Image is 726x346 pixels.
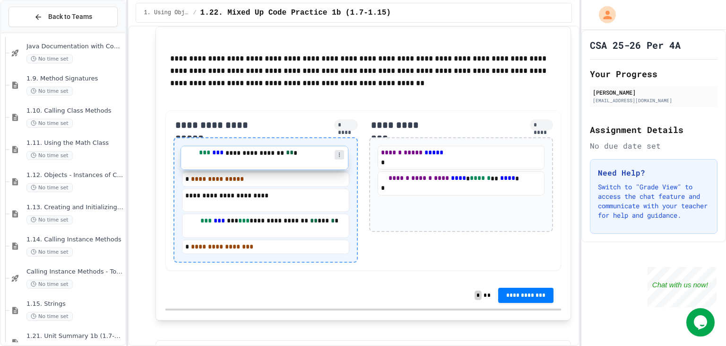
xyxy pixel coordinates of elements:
div: [EMAIL_ADDRESS][DOMAIN_NAME] [593,97,715,104]
button: Back to Teams [9,7,118,27]
div: My Account [589,4,618,26]
h2: Assignment Details [590,123,717,136]
span: 1.10. Calling Class Methods [26,107,123,115]
span: No time set [26,215,73,224]
span: No time set [26,183,73,192]
span: 1.9. Method Signatures [26,75,123,83]
span: / [193,9,196,17]
span: 1. Using Objects and Methods [144,9,189,17]
span: 1.22. Mixed Up Code Practice 1b (1.7-1.15) [200,7,391,18]
span: 1.15. Strings [26,300,123,308]
span: No time set [26,312,73,321]
span: No time set [26,119,73,128]
span: No time set [26,151,73,160]
h1: CSA 25-26 Per 4A [590,38,681,52]
span: 1.11. Using the Math Class [26,139,123,147]
h2: Your Progress [590,67,717,80]
div: No due date set [590,140,717,151]
span: No time set [26,54,73,63]
span: Java Documentation with Comments - Topic 1.8 [26,43,123,51]
span: Calling Instance Methods - Topic 1.14 [26,268,123,276]
div: [PERSON_NAME] [593,88,715,97]
h3: Need Help? [598,167,709,178]
iframe: chat widget [686,308,717,337]
span: No time set [26,87,73,96]
span: 1.14. Calling Instance Methods [26,236,123,244]
span: 1.21. Unit Summary 1b (1.7-1.15) [26,332,123,340]
iframe: chat widget [648,267,717,307]
span: 1.12. Objects - Instances of Classes [26,171,123,179]
span: No time set [26,280,73,289]
span: 1.13. Creating and Initializing Objects: Constructors [26,204,123,212]
p: Switch to "Grade View" to access the chat feature and communicate with your teacher for help and ... [598,182,709,220]
span: Back to Teams [48,12,92,22]
span: No time set [26,248,73,257]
